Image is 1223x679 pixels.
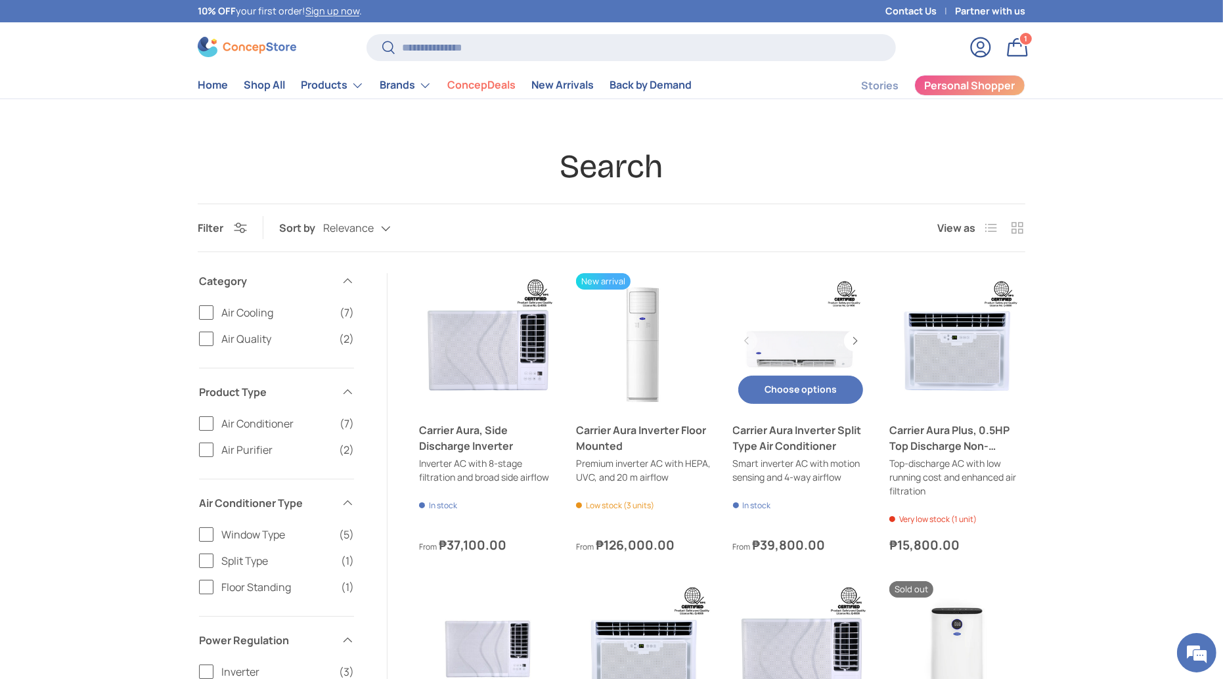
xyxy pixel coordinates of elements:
summary: Products [293,72,372,99]
h1: Search [198,146,1025,187]
a: Partner with us [955,4,1025,18]
span: Air Purifier [221,442,331,458]
summary: Category [199,257,354,305]
a: Carrier Aura Inverter Split Type Air Conditioner [733,422,869,454]
span: Sold out [889,581,933,598]
span: Filter [198,221,223,235]
span: (1) [341,553,354,569]
span: Split Type [221,553,333,569]
nav: Primary [198,72,692,99]
summary: Air Conditioner Type [199,479,354,527]
button: Filter [198,221,247,235]
a: Carrier Aura Inverter Floor Mounted [576,422,712,454]
a: Carrier Aura Inverter Floor Mounted [576,273,712,409]
a: Carrier Aura Plus, 0.5HP Top Discharge Non-Inverter [889,422,1025,454]
span: (5) [339,527,354,542]
span: New arrival [576,273,631,290]
span: (7) [340,416,354,431]
summary: Product Type [199,368,354,416]
span: Power Regulation [199,632,333,648]
span: Relevance [323,222,374,234]
summary: Brands [372,72,439,99]
span: Air Conditioner [221,416,332,431]
button: Relevance [323,217,417,240]
span: Floor Standing [221,579,333,595]
span: (2) [339,442,354,458]
span: View as [937,220,975,236]
a: Carrier Aura Inverter Split Type Air Conditioner [733,273,869,409]
span: Product Type [199,384,333,400]
a: Shop All [244,72,285,98]
span: Air Cooling [221,305,332,320]
a: ConcepDeals [447,72,516,98]
span: (2) [339,331,354,347]
p: your first order! . [198,4,362,18]
a: Contact Us [885,4,955,18]
a: Stories [861,73,899,99]
strong: 10% OFF [198,5,236,17]
a: Carrier Aura, Side Discharge Inverter [419,422,555,454]
a: Sign up now [305,5,359,17]
a: New Arrivals [531,72,594,98]
span: 1 [1025,33,1028,43]
span: (1) [341,579,354,595]
a: Personal Shopper [914,75,1025,96]
img: ConcepStore [198,37,296,57]
a: Home [198,72,228,98]
summary: Power Regulation [199,617,354,664]
span: Window Type [221,527,331,542]
nav: Secondary [830,72,1025,99]
span: Air Quality [221,331,331,347]
span: Air Conditioner Type [199,495,333,511]
a: Carrier Aura, Side Discharge Inverter [419,273,555,409]
span: (7) [340,305,354,320]
button: Choose options [738,376,864,404]
a: Back by Demand [610,72,692,98]
a: Carrier Aura Plus, 0.5HP Top Discharge Non-Inverter [889,273,1025,409]
span: Personal Shopper [925,80,1015,91]
span: Category [199,273,333,289]
label: Sort by [279,220,323,236]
